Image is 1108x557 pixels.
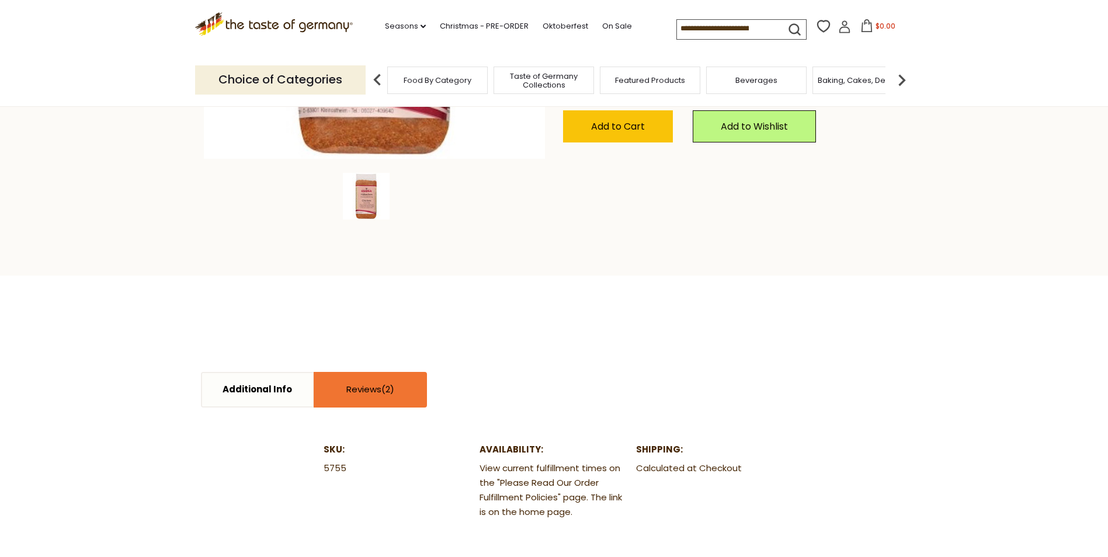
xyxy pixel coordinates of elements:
[636,443,784,457] dt: Shipping:
[853,19,903,37] button: $0.00
[404,76,471,85] a: Food By Category
[636,461,784,476] dd: Calculated at Checkout
[315,373,426,406] a: Reviews
[195,65,366,94] p: Choice of Categories
[324,443,472,457] dt: SKU:
[602,20,632,33] a: On Sale
[343,173,390,220] img: Edora German Huehnchen Chicken Spice Mix
[480,461,628,520] dd: View current fulfillment times on the "Please Read Our Order Fulfillment Policies" page. The link...
[876,21,895,31] span: $0.00
[890,68,914,92] img: next arrow
[440,20,529,33] a: Christmas - PRE-ORDER
[202,373,313,406] a: Additional Info
[324,461,472,476] dd: 5755
[497,72,591,89] a: Taste of Germany Collections
[693,110,816,142] a: Add to Wishlist
[818,76,908,85] a: Baking, Cakes, Desserts
[591,120,645,133] span: Add to Cart
[480,443,628,457] dt: Availability:
[735,76,777,85] a: Beverages
[366,68,389,92] img: previous arrow
[615,76,685,85] a: Featured Products
[563,110,673,142] button: Add to Cart
[385,20,426,33] a: Seasons
[543,20,588,33] a: Oktoberfest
